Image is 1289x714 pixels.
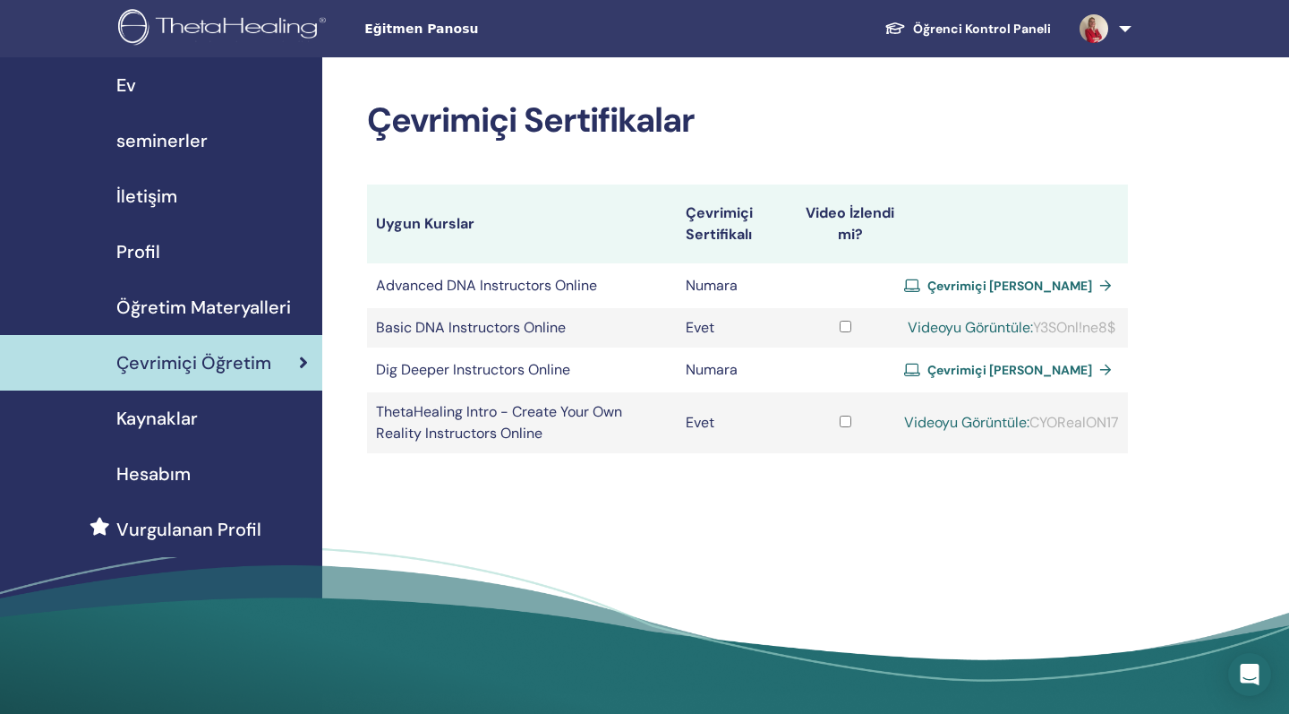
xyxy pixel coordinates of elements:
td: Evet [677,308,797,348]
div: Open Intercom Messenger [1228,653,1271,696]
span: İletişim [116,183,177,210]
a: Çevrimiçi [PERSON_NAME] [904,272,1119,299]
span: Hesabım [116,460,191,487]
a: Videoyu Görüntüle: [904,413,1029,432]
img: graduation-cap-white.svg [884,21,906,36]
span: Vurgulanan Profil [116,516,261,543]
td: Basic DNA Instructors Online [367,308,677,348]
div: CYORealON17 [904,412,1119,434]
div: Y3SOnl!ne8$ [904,317,1119,339]
a: Öğrenci Kontrol Paneli [870,13,1065,46]
td: Advanced DNA Instructors Online [367,263,677,308]
td: Numara [677,348,797,392]
span: Öğretim Materyalleri [116,294,291,321]
td: Numara [677,263,797,308]
th: Video İzlendi mi? [797,185,895,263]
a: Çevrimiçi [PERSON_NAME] [904,357,1119,383]
img: default.jpg [1080,14,1108,43]
td: ThetaHealing Intro - Create Your Own Reality Instructors Online [367,392,677,453]
td: Evet [677,392,797,453]
span: Çevrimiçi [PERSON_NAME] [927,362,1092,378]
span: Çevrimiçi Öğretim [116,349,271,376]
span: seminerler [116,127,208,154]
span: Profil [116,238,160,265]
img: logo.png [118,9,332,49]
th: Uygun Kurslar [367,185,677,263]
span: Ev [116,72,136,99]
span: Çevrimiçi [PERSON_NAME] [927,278,1092,294]
span: Kaynaklar [116,405,198,432]
td: Dig Deeper Instructors Online [367,348,677,392]
a: Videoyu Görüntüle: [908,318,1033,337]
th: Çevrimiçi Sertifikalı [677,185,797,263]
h2: Çevrimiçi Sertifikalar [367,100,1128,142]
span: Eğitmen Panosu [364,20,633,39]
